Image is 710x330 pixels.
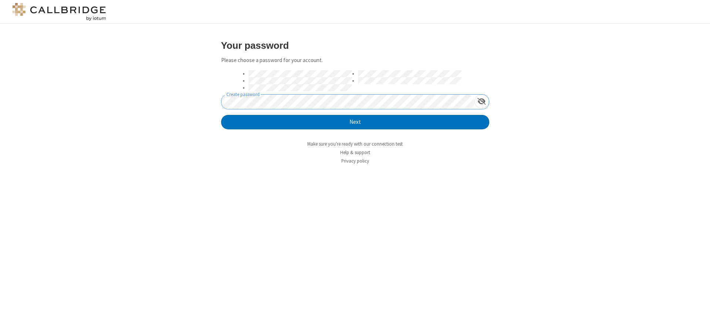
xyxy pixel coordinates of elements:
a: Make sure you're ready with our connection test [307,141,403,147]
img: logo@2x.png [11,3,107,21]
button: Next [221,115,489,130]
h3: Your password [221,40,489,51]
a: Help & support [340,149,370,156]
p: Please choose a password for your account. [221,56,489,65]
a: Privacy policy [341,158,369,164]
div: Show password [474,95,489,108]
input: Create password [222,95,474,109]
